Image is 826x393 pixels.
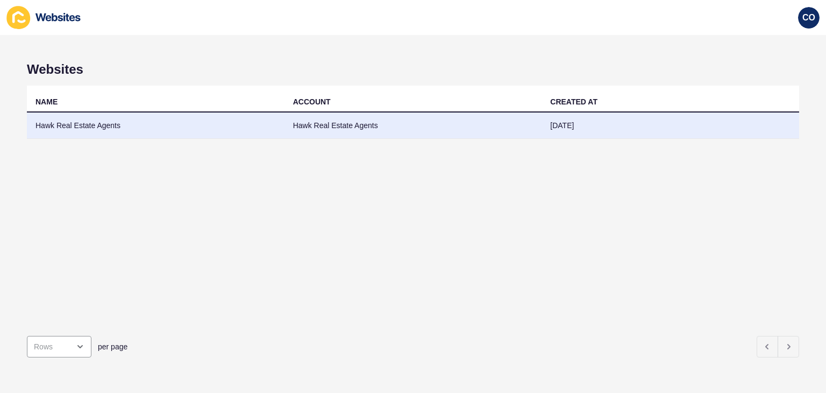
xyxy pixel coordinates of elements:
td: [DATE] [542,113,799,139]
div: ACCOUNT [293,96,331,107]
div: open menu [27,336,91,357]
span: CO [802,12,815,23]
h1: Websites [27,62,799,77]
div: CREATED AT [550,96,597,107]
td: Hawk Real Estate Agents [27,113,284,139]
div: NAME [35,96,58,107]
span: per page [98,341,127,352]
td: Hawk Real Estate Agents [284,113,542,139]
